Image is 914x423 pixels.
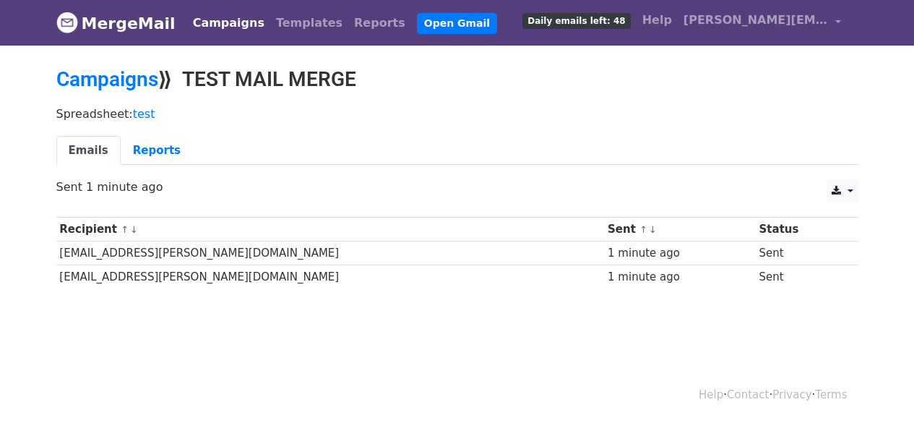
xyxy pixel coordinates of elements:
[270,9,348,38] a: Templates
[56,106,858,121] p: Spreadsheet:
[522,13,630,29] span: Daily emails left: 48
[187,9,270,38] a: Campaigns
[417,13,497,34] a: Open Gmail
[756,242,845,265] td: Sent
[649,224,657,235] a: ↓
[56,179,858,195] p: Sent 1 minute ago
[56,242,605,265] td: [EMAIL_ADDRESS][PERSON_NAME][DOMAIN_NAME]
[130,224,138,235] a: ↓
[639,224,647,235] a: ↑
[56,265,605,289] td: [EMAIL_ADDRESS][PERSON_NAME][DOMAIN_NAME]
[56,218,605,242] th: Recipient
[133,107,155,121] a: test
[56,8,176,38] a: MergeMail
[727,388,769,401] a: Contact
[608,269,752,286] div: 1 minute ago
[756,265,845,289] td: Sent
[678,6,847,40] a: [PERSON_NAME][EMAIL_ADDRESS][PERSON_NAME][DOMAIN_NAME]
[604,218,755,242] th: Sent
[756,218,845,242] th: Status
[772,388,811,401] a: Privacy
[608,245,752,262] div: 1 minute ago
[517,6,636,35] a: Daily emails left: 48
[815,388,847,401] a: Terms
[684,12,828,29] span: [PERSON_NAME][EMAIL_ADDRESS][PERSON_NAME][DOMAIN_NAME]
[56,136,121,166] a: Emails
[56,12,78,33] img: MergeMail logo
[121,136,193,166] a: Reports
[56,67,858,92] h2: ⟫ TEST MAIL MERGE
[699,388,723,401] a: Help
[121,224,129,235] a: ↑
[637,6,678,35] a: Help
[56,67,158,91] a: Campaigns
[348,9,411,38] a: Reports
